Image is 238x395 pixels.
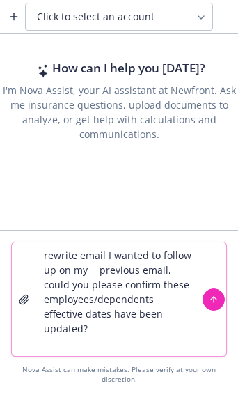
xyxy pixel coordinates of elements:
[52,59,205,77] h2: How can I help you [DATE]?
[35,242,203,356] textarea: rewrite email I wanted to follow up on my previous email, could you please confirm these employee...
[25,3,213,31] button: Click to select an account
[3,6,25,28] button: Create a new chat
[37,10,154,24] span: Click to select an account
[11,365,227,384] div: Nova Assist can make mistakes. Please verify at your own discretion.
